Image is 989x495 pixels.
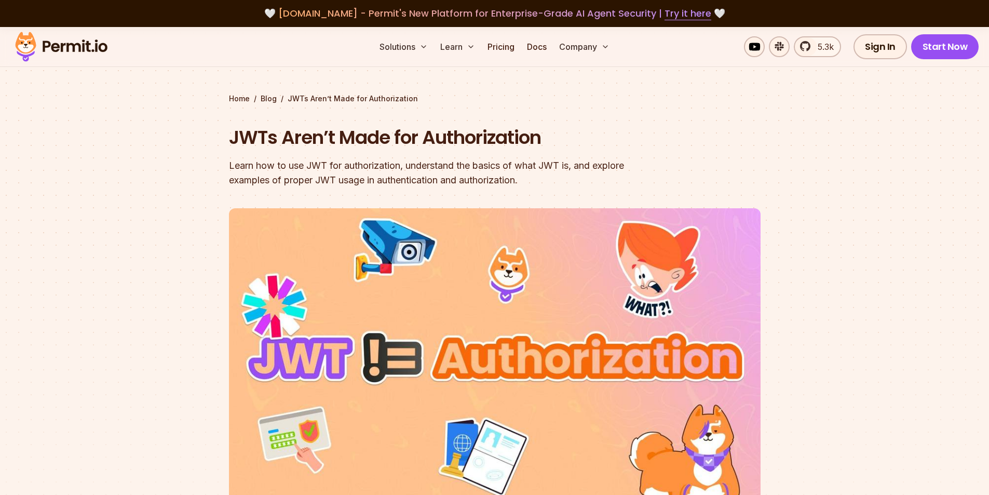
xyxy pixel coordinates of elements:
button: Solutions [375,36,432,57]
a: 5.3k [794,36,841,57]
div: Learn how to use JWT for authorization, understand the basics of what JWT is, and explore example... [229,158,628,188]
a: Try it here [665,7,711,20]
a: Home [229,93,250,104]
button: Company [555,36,614,57]
span: [DOMAIN_NAME] - Permit's New Platform for Enterprise-Grade AI Agent Security | [278,7,711,20]
div: / / [229,93,761,104]
h1: JWTs Aren’t Made for Authorization [229,125,628,151]
img: Permit logo [10,29,112,64]
a: Start Now [911,34,979,59]
a: Sign In [853,34,907,59]
span: 5.3k [811,41,834,53]
a: Pricing [483,36,519,57]
div: 🤍 🤍 [25,6,964,21]
a: Docs [523,36,551,57]
button: Learn [436,36,479,57]
a: Blog [261,93,277,104]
